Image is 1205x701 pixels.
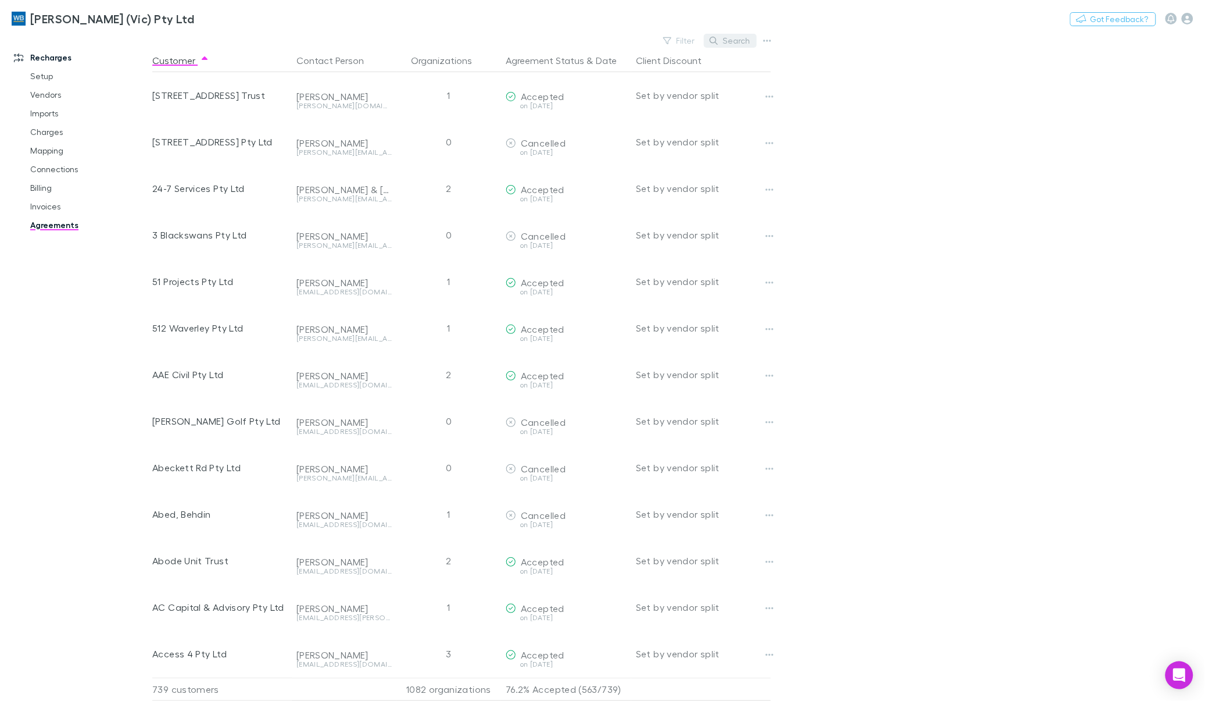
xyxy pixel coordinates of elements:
div: on [DATE] [506,335,627,342]
div: 2 [396,165,501,212]
div: on [DATE] [506,149,627,156]
div: [PERSON_NAME] [296,417,392,428]
div: [PERSON_NAME][EMAIL_ADDRESS][DOMAIN_NAME] [296,242,392,249]
button: Filter [657,34,702,48]
div: Set by vendor split [636,258,771,305]
div: [PERSON_NAME][EMAIL_ADDRESS][DOMAIN_NAME] [296,475,392,482]
div: Abode Unit Trust [152,538,287,584]
div: [PERSON_NAME] [296,510,392,521]
button: Customer [152,49,209,72]
div: 3 Blackswans Pty Ltd [152,212,287,258]
div: on [DATE] [506,521,627,528]
div: Access 4 Pty Ltd [152,631,287,677]
div: 1 [396,584,501,631]
div: [EMAIL_ADDRESS][DOMAIN_NAME] [296,568,392,575]
div: 24-7 Services Pty Ltd [152,165,287,212]
div: [STREET_ADDRESS] Trust [152,72,287,119]
span: Accepted [521,91,564,102]
span: Cancelled [521,137,566,148]
a: Connections [19,160,161,179]
a: Agreements [19,216,161,234]
div: 512 Waverley Pty Ltd [152,305,287,351]
div: Set by vendor split [636,444,771,491]
a: Billing [19,179,161,197]
div: 739 customers [152,678,292,701]
div: 1 [396,72,501,119]
a: [PERSON_NAME] (Vic) Pty Ltd [5,5,201,33]
div: [PERSON_NAME] [296,137,392,149]
div: Open Intercom Messenger [1165,661,1193,689]
div: 2 [396,538,501,584]
div: [PERSON_NAME] [296,649,392,661]
div: [PERSON_NAME] [296,370,392,382]
button: Date [596,49,617,72]
a: Imports [19,104,161,123]
div: [PERSON_NAME] [296,603,392,614]
div: Set by vendor split [636,72,771,119]
div: & [506,49,627,72]
div: on [DATE] [506,568,627,575]
div: Set by vendor split [636,305,771,351]
img: William Buck (Vic) Pty Ltd's Logo [12,12,26,26]
div: [PERSON_NAME] [296,556,392,568]
a: Vendors [19,86,161,104]
div: on [DATE] [506,661,627,668]
div: 0 [396,398,501,444]
div: 1 [396,491,501,538]
h3: [PERSON_NAME] (Vic) Pty Ltd [30,12,194,26]
div: [PERSON_NAME][EMAIL_ADDRESS][DOMAIN_NAME] [296,195,392,202]
span: Cancelled [521,510,566,521]
div: on [DATE] [506,195,627,202]
div: 1082 organizations [396,678,501,701]
button: Contact Person [296,49,378,72]
div: [PERSON_NAME][DOMAIN_NAME][EMAIL_ADDRESS][PERSON_NAME][DOMAIN_NAME] [296,102,392,109]
div: on [DATE] [506,289,627,296]
div: [PERSON_NAME] & [PERSON_NAME] [296,184,392,195]
div: 0 [396,212,501,258]
div: [EMAIL_ADDRESS][DOMAIN_NAME] [296,521,392,528]
div: Set by vendor split [636,584,771,631]
a: Recharges [2,48,161,67]
div: [EMAIL_ADDRESS][DOMAIN_NAME] [296,661,392,668]
span: Accepted [521,556,564,567]
a: Mapping [19,141,161,160]
div: on [DATE] [506,382,627,389]
div: on [DATE] [506,102,627,109]
div: Set by vendor split [636,631,771,677]
div: 1 [396,305,501,351]
div: AC Capital & Advisory Pty Ltd [152,584,287,631]
div: Abed, Behdin [152,491,287,538]
a: Setup [19,67,161,86]
div: [PERSON_NAME][EMAIL_ADDRESS][DOMAIN_NAME] [296,149,392,156]
span: Accepted [521,184,564,195]
button: Search [704,34,757,48]
span: Accepted [521,323,564,335]
div: Set by vendor split [636,398,771,444]
div: [PERSON_NAME] [296,230,392,242]
div: on [DATE] [506,475,627,482]
a: Charges [19,123,161,141]
div: Set by vendor split [636,491,771,538]
span: Accepted [521,277,564,288]
a: Invoices [19,197,161,216]
button: Got Feedback? [1070,12,1156,26]
div: 2 [396,351,501,398]
button: Organizations [412,49,487,72]
div: [PERSON_NAME][EMAIL_ADDRESS][DOMAIN_NAME] [296,335,392,342]
span: Accepted [521,649,564,660]
div: AAE Civil Pty Ltd [152,351,287,398]
div: [EMAIL_ADDRESS][DOMAIN_NAME] [296,289,392,296]
div: [PERSON_NAME] [296,323,392,335]
div: Abeckett Rd Pty Ltd [152,444,287,491]
span: Accepted [521,370,564,381]
span: Cancelled [521,230,566,241]
div: [PERSON_NAME] [296,463,392,475]
div: [EMAIL_ADDRESS][DOMAIN_NAME] [296,428,392,435]
button: Agreement Status [506,49,584,72]
div: on [DATE] [506,614,627,621]
span: Accepted [521,603,564,614]
div: [EMAIL_ADDRESS][DOMAIN_NAME] [296,382,392,389]
div: [EMAIL_ADDRESS][PERSON_NAME][DOMAIN_NAME] [296,614,392,621]
div: on [DATE] [506,428,627,435]
div: 0 [396,444,501,491]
